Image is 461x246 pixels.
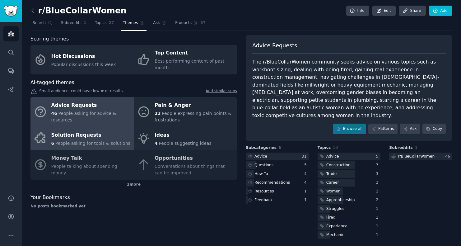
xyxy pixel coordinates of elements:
a: Patterns [368,124,398,134]
span: 1 [84,20,86,26]
a: Advice5 [318,153,381,160]
h2: r/BlueCollarWomen [30,6,126,16]
a: Solution Requests6People asking for tools & solutions [30,127,134,150]
div: Questions [254,163,273,168]
a: Hot DiscussionsPopular discussions this week [30,45,134,74]
a: Struggles1 [318,205,381,213]
span: 10 [333,145,338,150]
div: Top Content [155,48,234,58]
span: Topics [95,20,106,26]
img: GummySearch logo [4,6,18,17]
a: r/BlueCollarWomen46 [389,153,452,160]
a: Top ContentBest-performing content of past month [134,45,237,74]
a: Share [399,6,426,16]
a: Subreddits1 [59,18,88,31]
div: Career [326,180,339,186]
a: Edit [372,6,396,16]
a: Apprenticeship2 [318,196,381,204]
span: Products [175,20,192,26]
div: Construction [326,163,351,168]
div: 1 [376,215,381,220]
div: Pain & Anger [155,101,234,111]
div: 5 [376,154,381,159]
a: Search [30,18,54,31]
div: Small audience, could have low # of results. [30,88,237,95]
a: Experience1 [318,222,381,230]
span: Ask [153,20,160,26]
div: Fired [326,215,336,220]
a: Browse all [333,124,366,134]
span: People expressing pain points & frustrations [155,111,231,122]
a: Ask [151,18,169,31]
div: 2 [376,189,381,194]
span: AI-tagged themes [30,79,74,87]
div: Mechanic [326,232,344,238]
div: 2 [376,197,381,203]
button: Copy [422,124,446,134]
a: Advice Requests46People asking for advice & resources [30,97,134,127]
a: Pain & Anger23People expressing pain points & frustrations [134,97,237,127]
span: 6 [51,141,54,146]
div: 1 [376,232,381,238]
div: How To [254,171,268,177]
div: 1 [376,224,381,229]
div: Solution Requests [51,130,130,140]
a: Info [346,6,369,16]
a: How To4 [246,170,309,178]
span: Topics [318,145,331,151]
a: Resources1 [246,187,309,195]
a: Recommendations4 [246,179,309,187]
a: Advice31 [246,153,309,160]
div: 46 [445,154,452,159]
div: 31 [302,154,309,159]
div: 5 [304,163,309,168]
div: 3 [376,163,381,168]
span: People asking for tools & solutions [55,141,130,146]
div: 3 [376,180,381,186]
span: 46 [51,111,57,116]
div: r/ BlueCollarWomen [398,154,435,159]
div: Advice [326,154,339,159]
div: 1 [376,206,381,212]
a: Ideas4People suggesting ideas [134,127,237,150]
div: Advice Requests [51,101,131,111]
span: Search [33,20,46,26]
div: Experience [326,224,347,229]
div: No posts bookmarked yet [30,204,237,209]
span: Subcategories [246,145,277,151]
a: Add similar subs [206,88,237,95]
a: Career3 [318,179,381,187]
span: Advice Requests [252,42,297,50]
span: 57 [200,20,206,26]
a: Products57 [173,18,208,31]
span: Themes [123,20,138,26]
span: 23 [155,111,161,116]
div: 4 [304,180,309,186]
div: 3 [376,171,381,177]
div: The r/BlueCollarWomen community seeks advice on various topics such as workboot sizing, dealing w... [252,58,446,119]
div: Feedback [254,197,272,203]
a: Feedback1 [246,196,309,204]
a: Ask [400,124,420,134]
span: 4 [155,141,158,146]
a: Topics27 [93,18,116,31]
span: Scoring themes [30,35,69,43]
span: 27 [109,20,114,26]
div: Hot Discussions [51,51,116,61]
div: Advice [254,154,267,159]
div: 1 [304,189,309,194]
div: Apprenticeship [326,197,355,203]
a: Construction3 [318,161,381,169]
div: 2 more [30,180,237,190]
div: Recommendations [254,180,290,186]
a: Fired1 [318,214,381,221]
span: Popular discussions this week [51,62,116,67]
span: Subreddits [389,145,413,151]
span: People asking for advice & resources [51,111,116,122]
div: Trade [326,171,337,177]
span: 1 [415,145,417,150]
a: Mechanic1 [318,231,381,239]
a: Women2 [318,187,381,195]
div: Struggles [326,206,344,212]
div: Women [326,189,341,194]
